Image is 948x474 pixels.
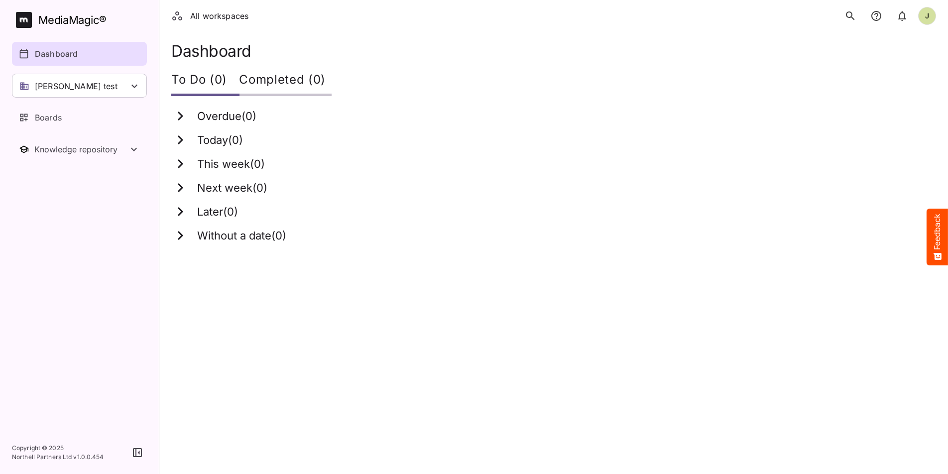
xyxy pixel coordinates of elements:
h3: Later ( 0 ) [197,206,238,219]
button: notifications [892,6,912,26]
a: MediaMagic® [16,12,147,28]
h1: Dashboard [171,42,936,60]
a: Dashboard [12,42,147,66]
p: Boards [35,112,62,123]
button: search [840,6,860,26]
div: MediaMagic ® [38,12,107,28]
div: Completed (0) [239,66,332,96]
button: Toggle Knowledge repository [12,137,147,161]
div: To Do (0) [171,66,239,96]
p: Northell Partners Ltd v 1.0.0.454 [12,453,104,462]
h3: Without a date ( 0 ) [197,230,286,242]
h3: Today ( 0 ) [197,134,243,147]
p: Copyright © 2025 [12,444,104,453]
p: [PERSON_NAME] test [35,80,118,92]
p: Dashboard [35,48,78,60]
div: J [918,7,936,25]
h3: Next week ( 0 ) [197,182,267,195]
nav: Knowledge repository [12,137,147,161]
a: Boards [12,106,147,129]
button: notifications [866,6,886,26]
button: Feedback [927,209,948,265]
h3: Overdue ( 0 ) [197,110,256,123]
h3: This week ( 0 ) [197,158,265,171]
div: Knowledge repository [34,144,128,154]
